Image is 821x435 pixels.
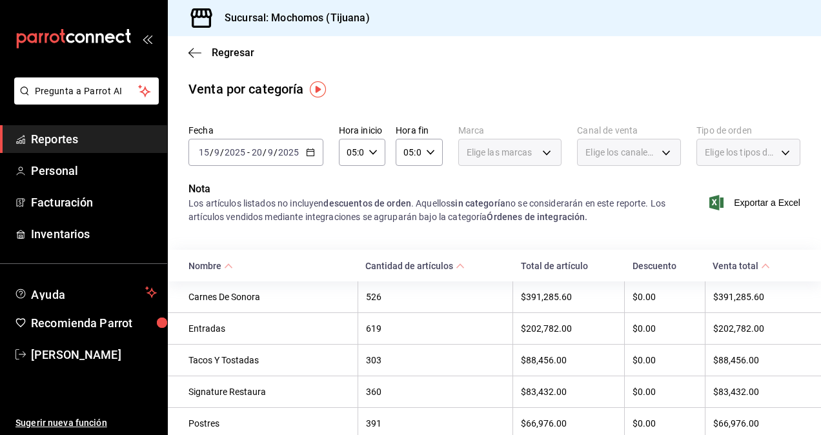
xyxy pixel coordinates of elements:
[713,418,800,429] div: $66,976.00
[188,261,233,271] span: Nombre
[521,418,616,429] div: $66,976.00
[142,34,152,44] button: open_drawer_menu
[188,355,350,365] div: Tacos Y Tostadas
[210,147,214,157] span: /
[188,46,254,59] button: Regresar
[713,261,770,271] span: Venta total
[713,387,800,397] div: $83,432.00
[366,387,505,397] div: 360
[188,197,675,224] div: Los artículos listados no incluyen . Aquellos no se considerarán en este reporte. Los artículos v...
[188,261,221,271] div: Nombre
[633,292,696,302] div: $0.00
[521,387,616,397] div: $83,432.00
[521,292,616,302] div: $391,285.60
[633,418,696,429] div: $0.00
[713,323,800,334] div: $202,782.00
[366,323,505,334] div: 619
[188,323,350,334] div: Entradas
[585,146,657,159] span: Elige los canales de venta
[9,94,159,107] a: Pregunta a Parrot AI
[31,285,140,300] span: Ayuda
[31,130,157,148] span: Reportes
[467,146,532,159] span: Elige las marcas
[487,212,587,222] strong: Órdenes de integración.
[35,85,139,98] span: Pregunta a Parrot AI
[267,147,274,157] input: --
[14,77,159,105] button: Pregunta a Parrot AI
[521,355,616,365] div: $88,456.00
[274,147,278,157] span: /
[214,147,220,157] input: --
[712,195,800,210] button: Exportar a Excel
[521,261,617,271] div: Total de artículo
[251,147,263,157] input: --
[31,162,157,179] span: Personal
[696,126,800,135] label: Tipo de orden
[366,355,505,365] div: 303
[713,292,800,302] div: $391,285.60
[705,146,776,159] span: Elige los tipos de orden
[366,418,505,429] div: 391
[212,46,254,59] span: Regresar
[713,261,758,271] div: Venta total
[220,147,224,157] span: /
[713,355,800,365] div: $88,456.00
[263,147,267,157] span: /
[366,292,505,302] div: 526
[198,147,210,157] input: --
[188,418,350,429] div: Postres
[188,292,350,302] div: Carnes De Sonora
[633,261,697,271] div: Descuento
[339,126,385,135] label: Hora inicio
[323,198,411,208] strong: descuentos de orden
[458,126,562,135] label: Marca
[451,198,505,208] strong: sin categoría
[633,387,696,397] div: $0.00
[396,126,442,135] label: Hora fin
[15,416,157,430] span: Sugerir nueva función
[247,147,250,157] span: -
[31,194,157,211] span: Facturación
[633,323,696,334] div: $0.00
[214,10,370,26] h3: Sucursal: Mochomos (Tijuana)
[577,126,681,135] label: Canal de venta
[31,346,157,363] span: [PERSON_NAME]
[224,147,246,157] input: ----
[31,314,157,332] span: Recomienda Parrot
[365,261,453,271] div: Cantidad de artículos
[365,261,465,271] span: Cantidad de artículos
[278,147,299,157] input: ----
[31,225,157,243] span: Inventarios
[188,387,350,397] div: Signature Restaura
[521,323,616,334] div: $202,782.00
[188,126,323,135] label: Fecha
[188,181,675,197] p: Nota
[633,355,696,365] div: $0.00
[310,81,326,97] img: Tooltip marker
[188,79,304,99] div: Venta por categoría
